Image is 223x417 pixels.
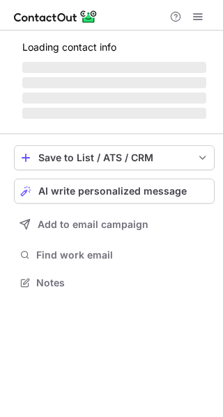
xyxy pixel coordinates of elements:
span: ‌ [22,77,206,88]
span: AI write personalized message [38,186,187,197]
span: ‌ [22,62,206,73]
img: ContactOut v5.3.10 [14,8,98,25]
button: Find work email [14,245,215,265]
p: Loading contact info [22,42,206,53]
span: ‌ [22,108,206,119]
button: save-profile-one-click [14,145,215,170]
button: Add to email campaign [14,212,215,237]
span: Notes [36,277,209,289]
span: Add to email campaign [38,219,148,230]
span: ‌ [22,92,206,104]
button: Notes [14,273,215,293]
button: AI write personalized message [14,179,215,204]
div: Save to List / ATS / CRM [38,152,190,163]
span: Find work email [36,249,209,261]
